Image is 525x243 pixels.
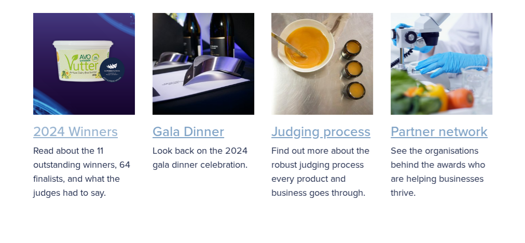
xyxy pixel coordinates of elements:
[271,143,373,199] p: Find out more about the robust judging process every product and business goes through.
[153,143,254,171] p: Look back on the 2024 gala dinner celebration.
[33,122,118,141] a: 2024 Winners
[33,143,135,199] p: Read about the 11 outstanding winners, 64 finalists, and what the judges had to say.
[391,143,492,199] p: See the organisations behind the awards who are helping businesses thrive.
[153,122,224,141] a: Gala Dinner
[391,122,488,141] a: Partner network
[271,122,370,141] a: Judging process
